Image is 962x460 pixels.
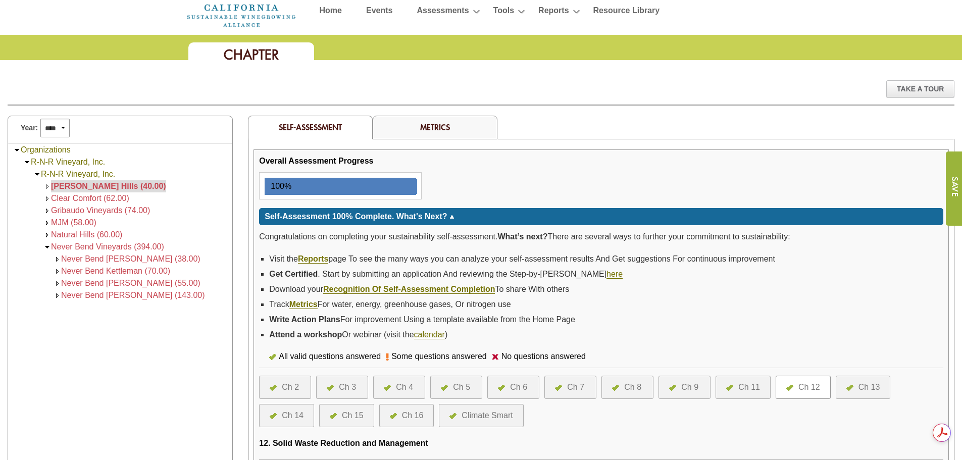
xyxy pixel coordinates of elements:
[858,381,880,393] div: Ch 13
[441,385,448,391] img: icon-all-questions-answered.png
[624,381,641,393] div: Ch 8
[21,123,38,133] span: Year:
[327,381,358,393] a: Ch 3
[61,267,170,275] a: Never Bend Kettleman (70.00)
[269,312,943,327] li: For improvement Using a template available from the Home Page
[43,243,51,251] img: Collapse <span class='AgFacilityColorRed'>Never Bend Vineyards (394.00)</span>
[786,385,793,391] img: icon-all-questions-answered.png
[269,354,276,360] img: icon-all-questions-answered.png
[282,381,299,393] div: Ch 2
[555,381,586,393] a: Ch 7
[51,218,96,227] a: MJM (58.00)
[269,270,318,278] strong: Get Certified
[669,385,676,391] img: icon-all-questions-answered.png
[417,4,469,21] a: Assessments
[269,297,943,312] li: Track For water, energy, greenhouse gases, Or nitrogen use
[33,171,41,178] img: Collapse R-N-R Vineyard, Inc.
[366,4,392,21] a: Events
[498,381,529,393] a: Ch 6
[61,254,200,263] a: Never Bend [PERSON_NAME] (38.00)
[13,146,21,154] img: Collapse Organizations
[269,327,943,342] li: Or webinar (visit the )
[798,381,820,393] div: Ch 12
[31,158,105,166] a: R-N-R Vineyard, Inc.
[342,410,364,422] div: Ch 15
[330,413,337,419] img: icon-all-questions-answered.png
[61,279,200,287] a: Never Bend [PERSON_NAME] (55.00)
[449,413,457,419] img: icon-all-questions-answered.png
[51,242,164,251] a: Never Bend Vineyards (394.00)
[449,410,513,422] a: Climate Smart
[282,410,303,422] div: Ch 14
[420,122,450,132] a: Metrics
[51,182,166,190] a: [PERSON_NAME] Hills (40.00)
[270,385,277,391] img: icon-all-questions-answered.png
[396,381,413,393] div: Ch 4
[390,413,397,419] img: icon-all-questions-answered.png
[289,300,318,309] a: Metrics
[270,413,277,419] img: icon-all-questions-answered.png
[449,215,454,219] img: sort_arrow_up.gif
[945,151,962,226] input: Submit
[51,194,129,202] a: Clear Comfort (62.00)
[510,381,527,393] div: Ch 6
[538,4,569,21] a: Reports
[555,385,562,391] img: icon-all-questions-answered.png
[492,354,499,360] img: icon-no-questions-answered.png
[606,270,623,279] a: here
[269,267,943,282] li: . Start by submitting an application And reviewing the Step-by-[PERSON_NAME]
[270,410,303,422] a: Ch 14
[846,381,880,393] a: Ch 13
[330,410,364,422] a: Ch 15
[269,282,943,297] li: Download your To share With others
[269,330,342,339] strong: Attend a workshop
[270,381,300,393] a: Ch 2
[453,381,470,393] div: Ch 5
[51,206,150,215] a: Gribaudo Vineyards (74.00)
[738,381,760,393] div: Ch 11
[681,381,698,393] div: Ch 9
[269,315,340,324] strong: Write Action Plans
[265,212,447,221] span: Self-Assessment 100% Complete. What's Next?
[386,353,389,361] img: icon-some-questions-answered.png
[259,155,373,167] div: Overall Assessment Progress
[846,385,853,391] img: icon-all-questions-answered.png
[493,4,514,21] a: Tools
[259,208,943,225] div: Click for more or less content
[612,385,619,391] img: icon-all-questions-answered.png
[323,285,495,293] strong: Recognition Of Self-Assessment Completion
[224,46,279,64] span: Chapter
[384,385,391,391] img: icon-all-questions-answered.png
[51,230,122,239] span: Natural Hills (60.00)
[726,385,733,391] img: icon-all-questions-answered.png
[259,439,428,447] span: 12. Solid Waste Reduction and Management
[669,381,700,393] a: Ch 9
[259,230,943,243] p: Congratulations on completing your sustainability self-assessment. There are several ways to furt...
[298,254,328,264] a: Reports
[593,4,660,21] a: Resource Library
[327,385,334,391] img: icon-all-questions-answered.png
[462,410,513,422] div: Climate Smart
[384,381,415,393] a: Ch 4
[279,122,342,132] span: Self-Assessment
[499,350,591,363] div: No questions answered
[21,145,71,154] a: Organizations
[441,381,472,393] a: Ch 5
[390,410,424,422] a: Ch 16
[323,285,495,294] a: Recognition Of Self-Assessment Completion
[61,291,205,299] a: Never Bend [PERSON_NAME] (143.00)
[726,381,760,393] a: Ch 11
[567,381,584,393] div: Ch 7
[612,381,643,393] a: Ch 8
[498,385,505,391] img: icon-all-questions-answered.png
[414,330,445,339] a: calendar
[389,350,492,363] div: Some questions answered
